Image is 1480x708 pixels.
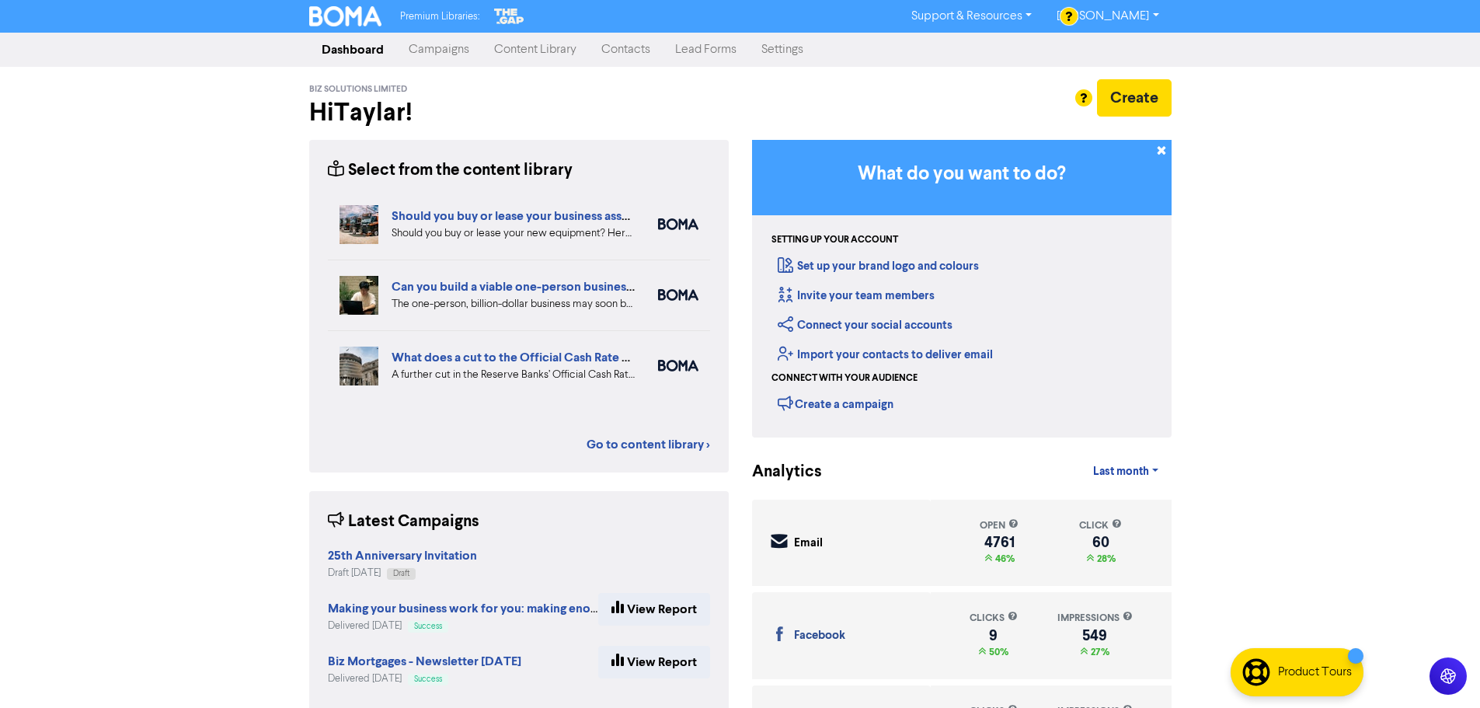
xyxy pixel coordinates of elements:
[328,619,598,633] div: Delivered [DATE]
[749,34,816,65] a: Settings
[1088,646,1109,658] span: 27%
[328,603,659,616] a: Making your business work for you: making enough to retire
[309,98,729,127] h2: Hi Taylar !
[400,12,479,22] span: Premium Libraries:
[980,536,1019,549] div: 4761
[328,510,479,534] div: Latest Campaigns
[1057,630,1133,642] div: 549
[328,548,477,563] strong: 25th Anniversary Invitation
[778,392,893,415] div: Create a campaign
[414,623,442,630] span: Success
[663,34,749,65] a: Lead Forms
[1057,611,1133,626] div: impressions
[658,360,698,371] img: boma
[396,34,482,65] a: Campaigns
[778,259,979,274] a: Set up your brand logo and colours
[587,435,710,454] a: Go to content library >
[794,627,845,645] div: Facebook
[309,34,396,65] a: Dashboard
[1402,633,1480,708] iframe: Chat Widget
[328,671,521,686] div: Delivered [DATE]
[1079,518,1122,533] div: click
[899,4,1044,29] a: Support & Resources
[1079,536,1122,549] div: 60
[328,566,477,581] div: Draft [DATE]
[1044,4,1171,29] a: [PERSON_NAME]
[482,34,589,65] a: Content Library
[658,289,698,301] img: boma
[775,163,1148,186] h3: What do you want to do?
[970,630,1018,642] div: 9
[658,218,698,230] img: boma_accounting
[778,288,935,303] a: Invite your team members
[598,593,710,626] a: View Report
[589,34,663,65] a: Contacts
[970,611,1018,626] div: clicks
[309,6,382,26] img: BOMA Logo
[794,535,823,553] div: Email
[752,140,1172,438] div: Getting Started in BOMA
[1094,553,1116,565] span: 28%
[752,460,803,484] div: Analytics
[392,208,644,224] a: Should you buy or lease your business assets?
[778,347,993,362] a: Import your contacts to deliver email
[392,367,635,383] div: A further cut in the Reserve Banks’ Official Cash Rate sounds like good news. But what’s the real...
[778,318,952,333] a: Connect your social accounts
[392,350,755,365] a: What does a cut to the Official Cash Rate mean for your business?
[392,296,635,312] div: The one-person, billion-dollar business may soon become a reality. But what are the pros and cons...
[309,84,407,95] span: Biz Solutions Limited
[771,233,898,247] div: Setting up your account
[414,675,442,683] span: Success
[771,371,918,385] div: Connect with your audience
[1097,79,1172,117] button: Create
[980,518,1019,533] div: open
[392,225,635,242] div: Should you buy or lease your new equipment? Here are some pros and cons of each. We also can revi...
[986,646,1008,658] span: 50%
[328,601,659,616] strong: Making your business work for you: making enough to retire
[992,553,1015,565] span: 46%
[392,279,637,295] a: Can you build a viable one-person business?
[1081,456,1171,487] a: Last month
[393,570,409,577] span: Draft
[328,550,477,563] a: 25th Anniversary Invitation
[1093,465,1149,479] span: Last month
[492,6,526,26] img: The Gap
[328,656,521,668] a: Biz Mortgages - Newsletter [DATE]
[328,159,573,183] div: Select from the content library
[598,646,710,678] a: View Report
[328,654,521,669] strong: Biz Mortgages - Newsletter [DATE]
